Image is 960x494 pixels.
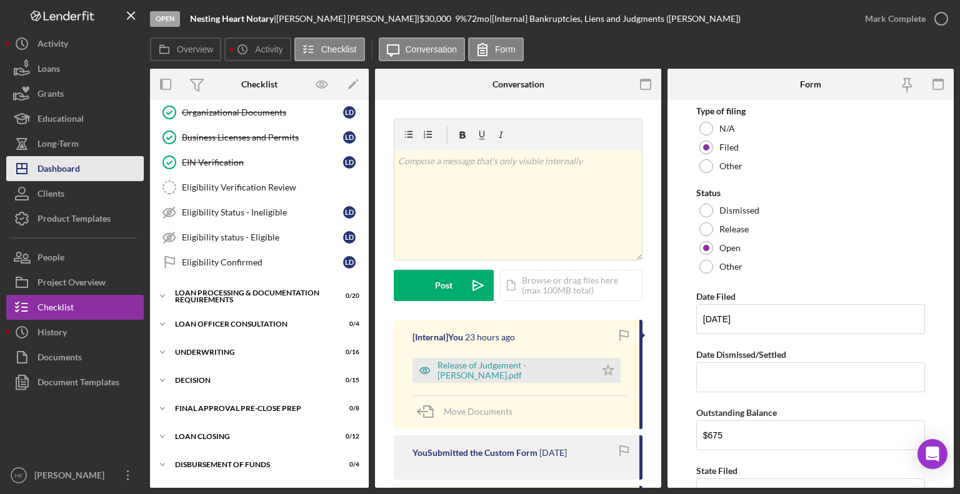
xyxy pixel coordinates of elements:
div: Form [800,79,821,89]
div: L D [343,106,356,119]
div: | [Internal] Bankruptcies, Liens and Judgments ([PERSON_NAME]) [489,14,741,24]
div: Long-Term [37,131,79,159]
div: 0 / 20 [337,292,359,300]
div: Open [150,11,180,27]
button: Checklist [294,37,365,61]
div: Clients [37,181,64,209]
a: Activity [6,31,144,56]
div: EIN Verification [182,157,343,167]
div: L D [343,156,356,169]
button: Form [468,37,524,61]
div: L D [343,131,356,144]
label: Date Dismissed/Settled [696,349,786,360]
div: Checklist [37,295,74,323]
button: Educational [6,106,144,131]
div: Dashboard [37,156,80,184]
button: Project Overview [6,270,144,295]
div: Activity [37,31,68,59]
label: Conversation [406,44,457,54]
button: Documents [6,345,144,370]
label: Filed [719,142,739,152]
text: HF [15,472,23,479]
button: Document Templates [6,370,144,395]
div: | [190,14,276,24]
div: Final Approval Pre-Close Prep [175,405,328,412]
div: Status [696,188,925,198]
div: 9 % [455,14,467,24]
div: Open Intercom Messenger [917,439,947,469]
div: Document Templates [37,370,119,398]
div: 0 / 4 [337,320,359,328]
a: Eligibility Status - IneligibleLD [156,200,362,225]
span: $30,000 [419,13,451,24]
div: L D [343,206,356,219]
a: EIN VerificationLD [156,150,362,175]
label: Checklist [321,44,357,54]
a: Organizational DocumentsLD [156,100,362,125]
div: Business Licenses and Permits [182,132,343,142]
div: 0 / 4 [337,461,359,468]
button: Post [394,270,494,301]
div: Grants [37,81,64,109]
div: People [37,245,64,273]
div: Project Overview [37,270,106,298]
div: Loan Officer Consultation [175,320,328,328]
div: History [37,320,67,348]
label: State Filed [696,465,737,476]
button: HF[PERSON_NAME] [6,463,144,488]
div: Mark Complete [865,6,926,31]
div: Product Templates [37,206,111,234]
button: Release of Judgement - [PERSON_NAME].pdf [412,358,621,383]
div: [PERSON_NAME] [31,463,112,491]
div: Decision [175,377,328,384]
div: Conversation [492,79,544,89]
button: Overview [150,37,221,61]
div: Loans [37,56,60,84]
button: Long-Term [6,131,144,156]
div: 0 / 16 [337,348,359,356]
time: 2025-09-10 20:49 [539,448,567,458]
label: Date Filed [696,291,736,302]
label: Other [719,262,742,272]
div: Loan Closing [175,433,328,440]
div: Documents [37,345,82,373]
label: Overview [177,44,213,54]
div: Post [435,270,452,301]
a: Business Licenses and PermitsLD [156,125,362,150]
label: N/A [719,124,735,134]
a: Eligibility ConfirmedLD [156,250,362,275]
div: L D [343,231,356,244]
div: Release of Judgement - [PERSON_NAME].pdf [437,360,589,380]
label: Activity [255,44,282,54]
button: Loans [6,56,144,81]
button: History [6,320,144,345]
div: Educational [37,106,84,134]
button: Clients [6,181,144,206]
button: Grants [6,81,144,106]
button: Product Templates [6,206,144,231]
label: Release [719,224,749,234]
div: Disbursement of Funds [175,461,328,468]
div: Eligibility Status - Ineligible [182,207,343,217]
button: Checklist [6,295,144,320]
div: L D [343,256,356,269]
button: Dashboard [6,156,144,181]
div: Organizational Documents [182,107,343,117]
button: Mark Complete [852,6,954,31]
div: Eligibility Confirmed [182,257,343,267]
b: Nesting Heart Notary [190,13,274,24]
div: Type of filing [696,106,925,116]
button: People [6,245,144,270]
label: Dismissed [719,205,759,215]
button: Conversation [379,37,466,61]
